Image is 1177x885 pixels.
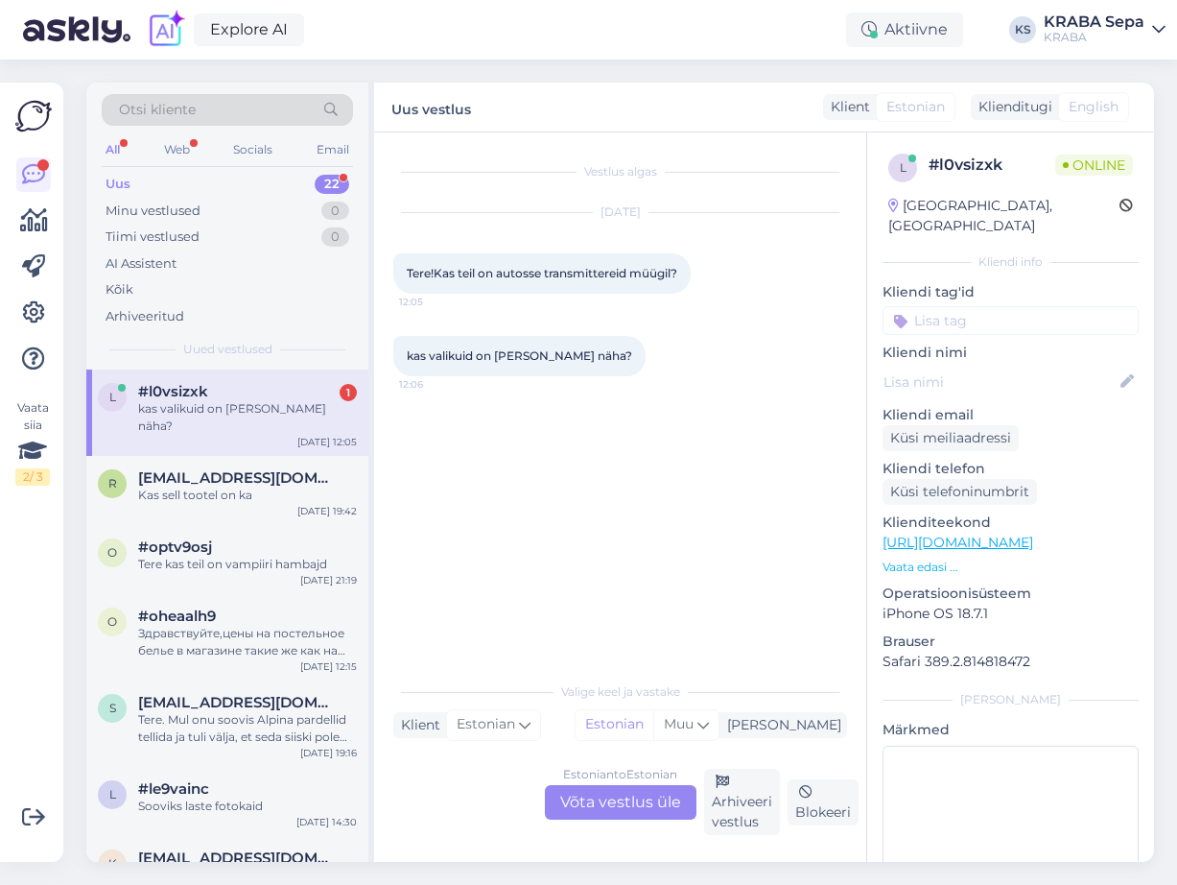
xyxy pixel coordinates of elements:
[883,343,1139,363] p: Kliendi nimi
[883,584,1139,604] p: Operatsioonisüsteem
[107,614,117,629] span: o
[138,780,209,798] span: #le9vainc
[106,175,130,194] div: Uus
[106,254,177,274] div: AI Assistent
[300,573,357,587] div: [DATE] 21:19
[883,652,1139,672] p: Safari 389.2.814818472
[393,163,847,180] div: Vestlus algas
[1009,16,1036,43] div: KS
[1044,30,1144,45] div: KRABA
[138,711,357,746] div: Tere. Mul onu soovis Alpina pardellid tellida ja tuli välja, et seda siiski pole laos ja lubati r...
[883,405,1139,425] p: Kliendi email
[109,787,116,801] span: l
[883,282,1139,302] p: Kliendi tag'id
[883,371,1117,393] input: Lisa nimi
[971,97,1052,117] div: Klienditugi
[229,137,276,162] div: Socials
[296,815,357,829] div: [DATE] 14:30
[138,608,216,625] span: #oheaalh9
[788,779,859,825] div: Blokeeri
[321,227,349,247] div: 0
[138,849,338,867] span: kellyvahtramae@gmail.com
[315,175,349,194] div: 22
[883,479,1037,505] div: Küsi telefoninumbrit
[146,10,186,50] img: explore-ai
[719,715,841,735] div: [PERSON_NAME]
[108,856,117,871] span: k
[138,798,357,815] div: Sooviks laste fotokaid
[823,97,870,117] div: Klient
[883,691,1139,708] div: [PERSON_NAME]
[883,425,1019,451] div: Küsi meiliaadressi
[886,97,945,117] span: Estonian
[407,348,632,363] span: kas valikuid on [PERSON_NAME] näha?
[399,377,471,392] span: 12:06
[883,632,1139,652] p: Brauser
[107,545,117,560] span: o
[106,202,200,221] div: Minu vestlused
[393,715,440,735] div: Klient
[704,769,780,835] div: Arhiveeri vestlus
[846,12,963,47] div: Aktiivne
[297,435,357,449] div: [DATE] 12:05
[929,154,1055,177] div: # l0vsizxk
[399,295,471,309] span: 12:05
[1044,14,1165,45] a: KRABA SepaKRABA
[545,785,696,820] div: Võta vestlus üle
[106,280,133,299] div: Kõik
[664,715,694,732] span: Muu
[883,306,1139,335] input: Lisa tag
[15,468,50,486] div: 2 / 3
[883,253,1139,271] div: Kliendi info
[1069,97,1118,117] span: English
[138,694,338,711] span: Stevelimeribel@gmail.com
[883,604,1139,624] p: iPhone OS 18.7.1
[15,98,52,134] img: Askly Logo
[563,766,677,783] div: Estonian to Estonian
[1044,14,1144,30] div: KRABA Sepa
[160,137,194,162] div: Web
[138,556,357,573] div: Tere kas teil on vampiiri hambajd
[407,266,677,280] span: Tere!Kas teil on autosse transmittereid müügil?
[183,341,272,358] span: Uued vestlused
[109,701,116,715] span: S
[883,534,1033,551] a: [URL][DOMAIN_NAME]
[883,720,1139,740] p: Märkmed
[194,13,304,46] a: Explore AI
[300,659,357,674] div: [DATE] 12:15
[119,100,196,120] span: Otsi kliente
[138,469,338,487] span: Riinasiimuste@gmail.com
[883,559,1139,576] p: Vaata edasi ...
[888,196,1119,236] div: [GEOGRAPHIC_DATA], [GEOGRAPHIC_DATA]
[102,137,124,162] div: All
[576,710,653,739] div: Estonian
[138,538,212,556] span: #optv9osj
[340,384,357,401] div: 1
[1055,155,1133,176] span: Online
[883,513,1139,533] p: Klienditeekond
[393,203,847,221] div: [DATE]
[106,307,184,326] div: Arhiveeritud
[109,390,116,404] span: l
[108,476,117,490] span: R
[900,160,906,175] span: l
[313,137,353,162] div: Email
[138,487,357,504] div: Kas sell tootel on ka
[393,683,847,701] div: Valige keel ja vastake
[883,459,1139,479] p: Kliendi telefon
[300,746,357,760] div: [DATE] 19:16
[106,227,200,247] div: Tiimi vestlused
[138,400,357,435] div: kas valikuid on [PERSON_NAME] näha?
[321,202,349,221] div: 0
[138,383,208,400] span: #l0vsizxk
[297,504,357,518] div: [DATE] 19:42
[457,714,515,735] span: Estonian
[15,399,50,486] div: Vaata siia
[391,94,471,120] label: Uus vestlus
[138,625,357,659] div: Здравствуйте,цены на постельное белье в магазине такие же как на сайте,или скидки действуют тольк...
